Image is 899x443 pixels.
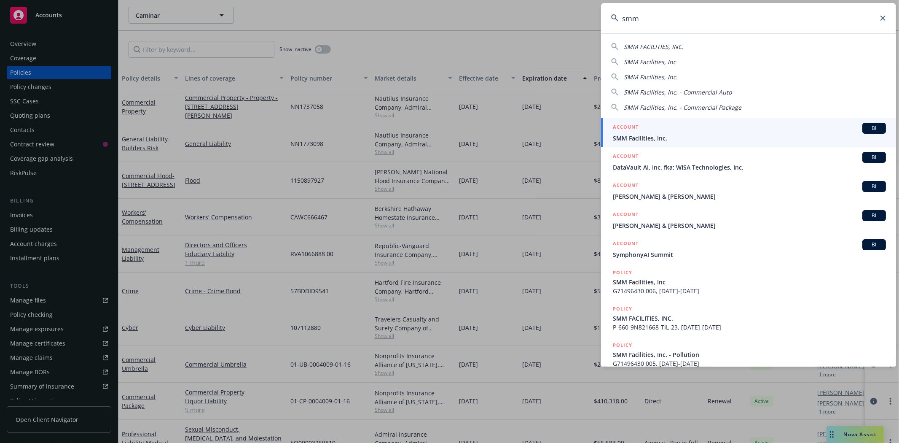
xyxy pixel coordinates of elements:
span: BI [866,154,883,161]
a: POLICYSMM Facilities, IncG71496430 006, [DATE]-[DATE] [601,264,896,300]
a: ACCOUNTBI[PERSON_NAME] & [PERSON_NAME] [601,176,896,205]
span: BI [866,183,883,190]
input: Search... [601,3,896,33]
h5: POLICY [613,268,632,277]
span: [PERSON_NAME] & [PERSON_NAME] [613,192,886,201]
a: ACCOUNTBI[PERSON_NAME] & [PERSON_NAME] [601,205,896,235]
a: POLICYSMM FACILITIES, INC.P-660-9N821668-TIL-23, [DATE]-[DATE] [601,300,896,336]
span: SymphonyAI Summit [613,250,886,259]
h5: ACCOUNT [613,152,639,162]
span: SMM Facilities, Inc. - Commercial Auto [624,88,732,96]
span: SMM Facilities, Inc [624,58,676,66]
span: [PERSON_NAME] & [PERSON_NAME] [613,221,886,230]
a: ACCOUNTBISMM Facilities, Inc. [601,118,896,147]
span: BI [866,212,883,219]
span: G71496430 006, [DATE]-[DATE] [613,286,886,295]
span: BI [866,241,883,249]
h5: POLICY [613,341,632,349]
span: SMM Facilities, Inc. [624,73,678,81]
span: SMM FACILITIES, INC. [613,314,886,323]
span: SMM Facilities, Inc. - Commercial Package [624,103,741,111]
a: ACCOUNTBIDataVault AI, Inc. fka: WISA Technologies, Inc. [601,147,896,176]
span: P-660-9N821668-TIL-23, [DATE]-[DATE] [613,323,886,332]
span: DataVault AI, Inc. fka: WISA Technologies, Inc. [613,163,886,172]
a: POLICYSMM Facilities, Inc. - PollutionG71496430 005, [DATE]-[DATE] [601,336,896,373]
span: SMM Facilities, Inc. - Pollution [613,350,886,359]
h5: POLICY [613,305,632,313]
span: SMM Facilities, Inc. [613,134,886,143]
span: SMM Facilities, Inc [613,278,886,286]
span: SMM FACILITIES, INC. [624,43,684,51]
span: BI [866,124,883,132]
h5: ACCOUNT [613,239,639,249]
a: ACCOUNTBISymphonyAI Summit [601,235,896,264]
h5: ACCOUNT [613,181,639,191]
h5: ACCOUNT [613,123,639,133]
span: G71496430 005, [DATE]-[DATE] [613,359,886,368]
h5: ACCOUNT [613,210,639,220]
